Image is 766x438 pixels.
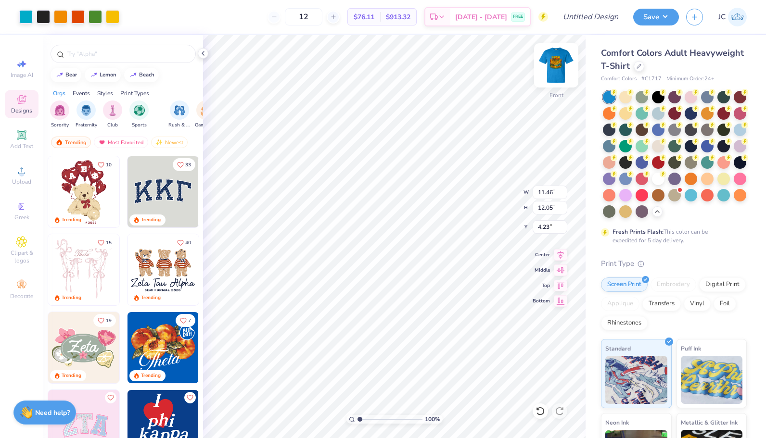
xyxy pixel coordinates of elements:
[10,292,33,300] span: Decorate
[455,12,507,22] span: [DATE] - [DATE]
[605,417,629,427] span: Neon Ink
[728,8,747,26] img: Jadyn Crane
[641,75,662,83] span: # C1717
[681,356,743,404] img: Puff Ink
[601,258,747,269] div: Print Type
[651,277,696,292] div: Embroidery
[62,294,81,301] div: Trending
[168,100,191,129] div: filter for Rush & Bid
[106,318,112,323] span: 19
[195,122,217,129] span: Game Day
[62,216,81,224] div: Trending
[93,236,116,249] button: Like
[55,139,63,146] img: trending.gif
[168,122,191,129] span: Rush & Bid
[107,122,118,129] span: Club
[184,392,196,403] button: Like
[5,249,38,264] span: Clipart & logos
[718,12,726,23] span: JC
[185,163,191,167] span: 33
[51,122,69,129] span: Sorority
[129,100,149,129] button: filter button
[141,372,161,379] div: Trending
[50,100,69,129] div: filter for Sorority
[119,312,190,383] img: d6d5c6c6-9b9a-4053-be8a-bdf4bacb006d
[76,122,97,129] span: Fraternity
[93,314,116,327] button: Like
[681,343,701,353] span: Puff Ink
[188,318,191,323] span: 7
[168,100,191,129] button: filter button
[66,49,190,59] input: Try "Alpha"
[48,312,119,383] img: 010ceb09-c6fc-40d9-b71e-e3f087f73ee6
[65,72,77,77] div: bear
[285,8,322,25] input: – –
[354,12,374,22] span: $76.11
[94,137,148,148] div: Most Favorited
[537,46,575,85] img: Front
[601,297,639,311] div: Applique
[128,156,199,227] img: 3b9aba4f-e317-4aa7-a679-c95a879539bd
[198,234,269,305] img: d12c9beb-9502-45c7-ae94-40b97fdd6040
[106,240,112,245] span: 15
[11,107,32,114] span: Designs
[129,72,137,78] img: trend_line.gif
[555,7,626,26] input: Untitled Design
[48,156,119,227] img: 587403a7-0594-4a7f-b2bd-0ca67a3ff8dd
[76,100,97,129] div: filter for Fraternity
[699,277,746,292] div: Digital Print
[48,234,119,305] img: 83dda5b0-2158-48ca-832c-f6b4ef4c4536
[666,75,715,83] span: Minimum Order: 24 +
[718,8,747,26] a: JC
[103,100,122,129] div: filter for Club
[35,408,70,417] strong: Need help?
[195,100,217,129] button: filter button
[605,356,667,404] img: Standard
[601,277,648,292] div: Screen Print
[10,142,33,150] span: Add Text
[176,314,195,327] button: Like
[601,75,637,83] span: Comfort Colors
[90,72,98,78] img: trend_line.gif
[128,312,199,383] img: 8659caeb-cee5-4a4c-bd29-52ea2f761d42
[11,71,33,79] span: Image AI
[151,137,188,148] div: Newest
[139,72,154,77] div: beach
[105,392,116,403] button: Like
[549,91,563,100] div: Front
[85,68,121,82] button: lemon
[195,100,217,129] div: filter for Game Day
[54,105,65,116] img: Sorority Image
[173,158,195,171] button: Like
[120,89,149,98] div: Print Types
[81,105,91,116] img: Fraternity Image
[513,13,523,20] span: FREE
[97,89,113,98] div: Styles
[103,100,122,129] button: filter button
[107,105,118,116] img: Club Image
[185,240,191,245] span: 40
[12,178,31,186] span: Upload
[198,156,269,227] img: edfb13fc-0e43-44eb-bea2-bf7fc0dd67f9
[633,9,679,25] button: Save
[76,100,97,129] button: filter button
[134,105,145,116] img: Sports Image
[98,139,106,146] img: most_fav.gif
[425,415,440,424] span: 100 %
[106,163,112,167] span: 10
[601,316,648,330] div: Rhinestones
[198,312,269,383] img: f22b6edb-555b-47a9-89ed-0dd391bfae4f
[533,267,550,274] span: Middle
[533,251,550,258] span: Center
[173,236,195,249] button: Like
[132,122,147,129] span: Sports
[605,343,631,353] span: Standard
[119,234,190,305] img: d12a98c7-f0f7-4345-bf3a-b9f1b718b86e
[129,100,149,129] div: filter for Sports
[681,417,738,427] span: Metallic & Glitter Ink
[533,282,550,289] span: Top
[174,105,185,116] img: Rush & Bid Image
[14,213,29,221] span: Greek
[684,297,711,311] div: Vinyl
[51,68,81,82] button: bear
